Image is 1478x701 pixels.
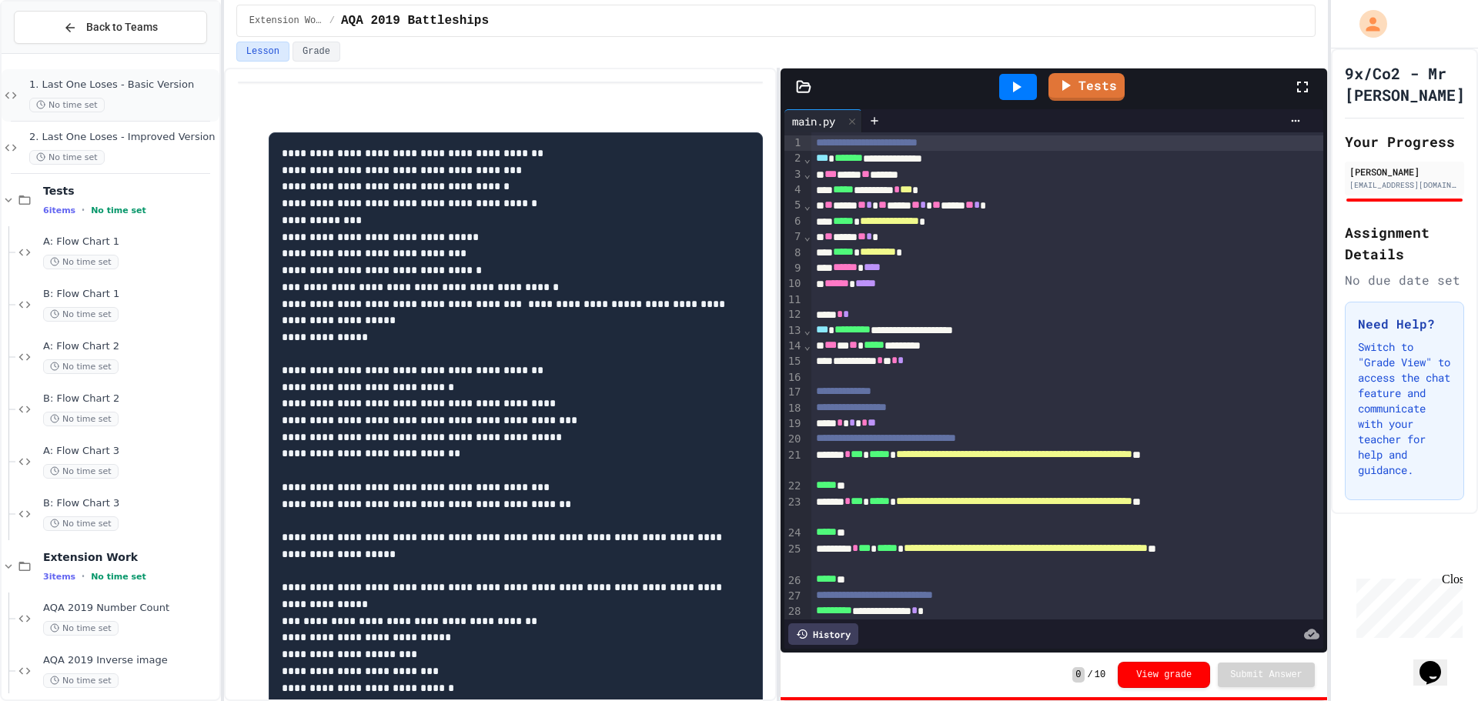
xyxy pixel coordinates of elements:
div: History [788,623,858,645]
div: 25 [784,542,804,573]
h2: Assignment Details [1345,222,1464,265]
span: AQA 2019 Inverse image [43,654,216,667]
button: View grade [1118,662,1210,688]
span: AQA 2019 Number Count [43,602,216,615]
div: 21 [784,448,804,479]
h2: Your Progress [1345,131,1464,152]
div: 7 [784,229,804,245]
span: No time set [91,572,146,582]
span: No time set [43,516,119,531]
button: Back to Teams [14,11,207,44]
div: 8 [784,245,804,261]
div: My Account [1343,6,1391,42]
button: Lesson [236,42,289,62]
span: • [82,204,85,216]
iframe: chat widget [1413,639,1463,686]
div: 19 [784,416,804,432]
span: 3 items [43,572,75,582]
div: 18 [784,401,804,416]
span: Tests [43,184,216,198]
a: Tests [1048,73,1125,101]
div: 11 [784,292,804,308]
div: [PERSON_NAME] [1349,165,1460,179]
span: Extension Work [249,15,323,27]
div: 14 [784,339,804,354]
span: No time set [43,412,119,426]
div: 12 [784,307,804,322]
span: No time set [43,359,119,374]
span: Submit Answer [1230,669,1302,681]
div: 27 [784,589,804,604]
span: / [329,15,335,27]
div: No due date set [1345,271,1464,289]
div: 13 [784,323,804,339]
div: 20 [784,432,804,447]
p: Switch to "Grade View" to access the chat feature and communicate with your teacher for help and ... [1358,339,1451,478]
span: No time set [43,673,119,688]
span: Fold line [804,168,811,180]
div: 26 [784,573,804,589]
span: No time set [43,621,119,636]
span: 10 [1095,669,1105,681]
div: 23 [784,495,804,526]
div: 16 [784,370,804,386]
div: [EMAIL_ADDRESS][DOMAIN_NAME] [1349,179,1460,191]
span: 6 items [43,205,75,215]
span: Fold line [804,230,811,242]
span: Fold line [804,324,811,336]
div: 2 [784,151,804,166]
div: 28 [784,604,804,619]
button: Submit Answer [1218,663,1315,687]
div: Chat with us now!Close [6,6,106,98]
span: No time set [43,464,119,479]
div: 24 [784,526,804,541]
div: 9 [784,261,804,276]
span: Fold line [804,339,811,352]
span: Extension Work [43,550,216,564]
span: Back to Teams [86,19,158,35]
span: Fold line [804,152,811,165]
h3: Need Help? [1358,315,1451,333]
span: B: Flow Chart 1 [43,288,216,301]
span: B: Flow Chart 3 [43,497,216,510]
span: No time set [91,205,146,215]
span: B: Flow Chart 2 [43,392,216,406]
span: • [82,570,85,582]
span: 1. Last One Loses - Basic Version [29,78,216,92]
span: A: Flow Chart 1 [43,235,216,249]
div: 15 [784,354,804,369]
span: Fold line [804,199,811,212]
div: 10 [784,276,804,292]
div: 1 [784,135,804,151]
div: 6 [784,214,804,229]
div: 4 [784,182,804,198]
div: 22 [784,479,804,494]
span: / [1088,669,1093,681]
span: No time set [29,98,105,112]
button: Grade [293,42,340,62]
span: No time set [29,150,105,165]
div: 17 [784,385,804,400]
div: 5 [784,198,804,213]
span: No time set [43,255,119,269]
span: A: Flow Chart 3 [43,445,216,458]
span: AQA 2019 Battleships [341,12,489,30]
div: main.py [784,113,843,129]
span: A: Flow Chart 2 [43,340,216,353]
div: 3 [784,167,804,182]
span: 0 [1072,667,1084,683]
h1: 9x/Co2 - Mr [PERSON_NAME] [1345,62,1465,105]
span: 2. Last One Loses - Improved Version [29,131,216,144]
span: No time set [43,307,119,322]
iframe: chat widget [1350,572,1463,638]
div: main.py [784,109,862,132]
